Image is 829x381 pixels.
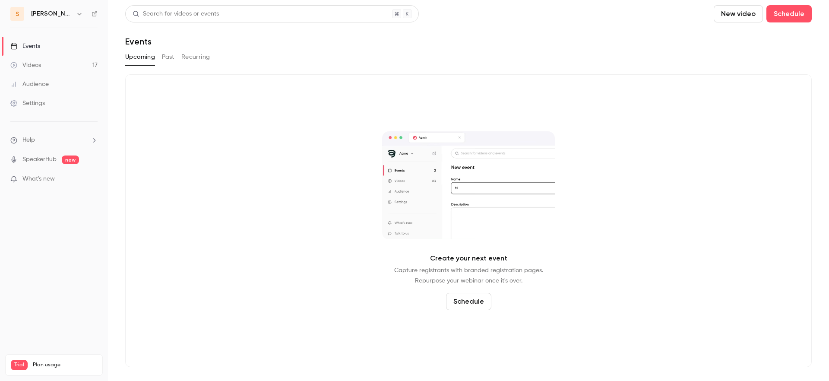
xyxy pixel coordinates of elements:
h1: Events [125,36,152,47]
span: Plan usage [33,362,97,368]
div: Events [10,42,40,51]
p: Create your next event [430,253,507,264]
a: SpeakerHub [22,155,57,164]
button: Schedule [766,5,812,22]
div: Search for videos or events [133,10,219,19]
li: help-dropdown-opener [10,136,98,145]
button: Past [162,50,174,64]
button: Upcoming [125,50,155,64]
iframe: Noticeable Trigger [87,175,98,183]
div: Videos [10,61,41,70]
div: Settings [10,99,45,108]
button: New video [714,5,763,22]
p: Capture registrants with branded registration pages. Repurpose your webinar once it's over. [394,265,543,286]
span: Help [22,136,35,145]
h6: [PERSON_NAME] [31,10,73,18]
span: Trial [11,360,28,370]
span: new [62,156,79,164]
span: s [16,10,19,19]
button: Schedule [446,293,491,310]
button: Recurring [181,50,210,64]
div: Audience [10,80,49,89]
span: What's new [22,175,55,184]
